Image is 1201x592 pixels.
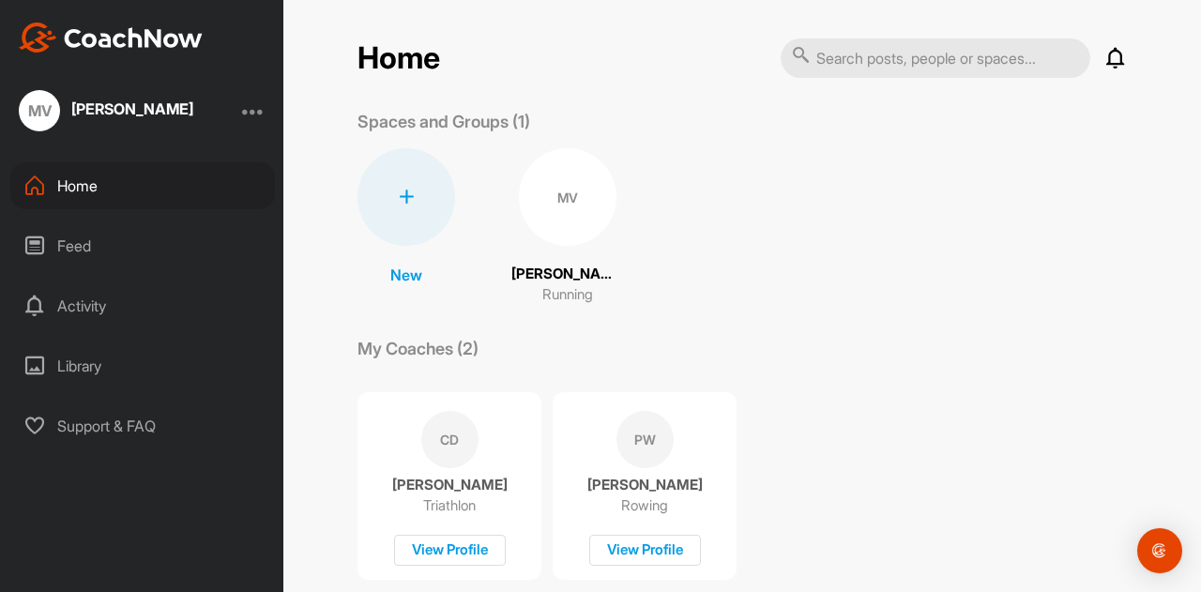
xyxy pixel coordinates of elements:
[519,148,616,246] div: MV
[19,90,60,131] div: MV
[10,162,275,209] div: Home
[616,411,674,468] div: PW
[621,496,668,515] p: Rowing
[423,496,476,515] p: Triathlon
[390,264,422,286] p: New
[10,342,275,389] div: Library
[10,402,275,449] div: Support & FAQ
[394,535,506,566] div: View Profile
[589,535,701,566] div: View Profile
[781,38,1090,78] input: Search posts, people or spaces...
[421,411,479,468] div: CD
[10,282,275,329] div: Activity
[71,101,193,116] div: [PERSON_NAME]
[19,23,203,53] img: CoachNow
[357,40,440,77] h2: Home
[1137,528,1182,573] div: Open Intercom Messenger
[542,284,593,306] p: Running
[357,336,479,361] p: My Coaches (2)
[392,476,508,494] p: [PERSON_NAME]
[357,109,530,134] p: Spaces and Groups (1)
[511,148,624,306] a: MV[PERSON_NAME]Running
[587,476,703,494] p: [PERSON_NAME]
[511,264,624,285] p: [PERSON_NAME]
[10,222,275,269] div: Feed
